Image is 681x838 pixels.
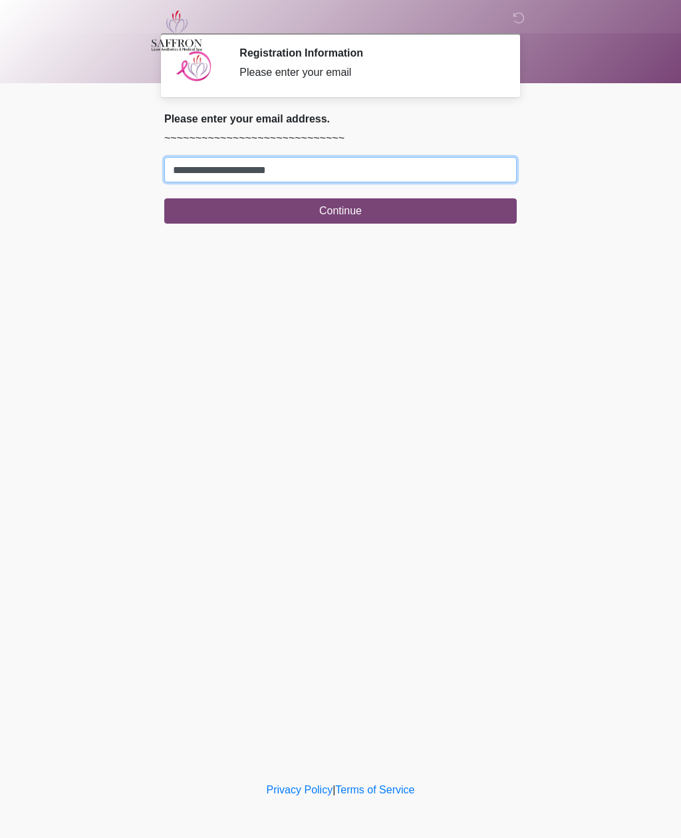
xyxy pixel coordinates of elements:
a: Terms of Service [335,784,414,795]
a: Privacy Policy [267,784,333,795]
a: | [333,784,335,795]
div: Please enter your email [239,65,497,81]
h2: Please enter your email address. [164,112,517,125]
img: Agent Avatar [174,47,214,87]
button: Continue [164,198,517,224]
img: Saffron Laser Aesthetics and Medical Spa Logo [151,10,203,51]
p: ~~~~~~~~~~~~~~~~~~~~~~~~~~~~~ [164,130,517,146]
